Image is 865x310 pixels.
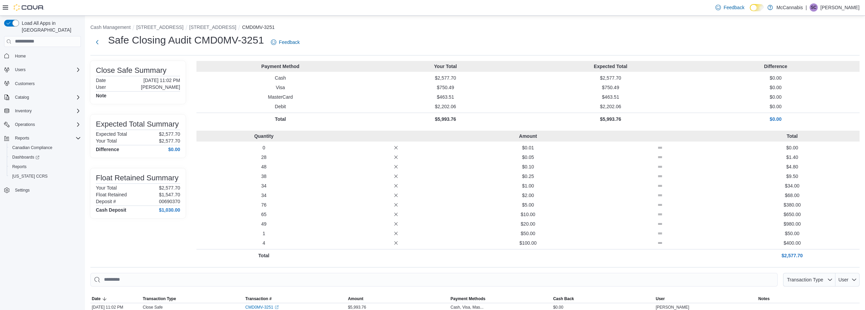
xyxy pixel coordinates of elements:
p: $2,577.70 [530,75,692,81]
p: | [806,3,807,12]
span: Home [15,53,26,59]
p: Quantity [199,133,329,140]
span: Customers [15,81,35,86]
p: $463.51 [364,94,527,100]
p: $0.00 [694,103,857,110]
button: Inventory [12,107,34,115]
p: Amount [463,133,593,140]
button: [US_STATE] CCRS [7,172,84,181]
button: Payment Methods [449,295,552,303]
div: Steven Comeau [810,3,818,12]
span: [PERSON_NAME] [656,305,689,310]
span: Amount [348,296,363,301]
p: Visa [199,84,362,91]
nav: An example of EuiBreadcrumbs [90,24,860,32]
svg: External link [275,305,279,309]
button: Transaction Type [141,295,244,303]
button: Amount [347,295,449,303]
p: 48 [199,163,329,170]
p: $0.00 [694,116,857,123]
p: $5,993.76 [530,116,692,123]
p: Payment Method [199,63,362,70]
p: 49 [199,221,329,227]
span: Reports [15,135,29,141]
p: $980.00 [727,221,857,227]
a: Home [12,52,29,60]
span: Feedback [724,4,744,11]
p: $0.00 [694,84,857,91]
p: [DATE] 11:02 PM [143,78,180,83]
p: 34 [199,182,329,189]
p: $10.00 [463,211,593,218]
button: Settings [1,185,84,195]
a: Settings [12,186,32,194]
button: Users [1,65,84,75]
span: User [838,277,849,282]
span: Canadian Compliance [12,145,52,150]
a: CMD0MV-3251External link [245,305,279,310]
a: Customers [12,80,37,88]
p: Expected Total [530,63,692,70]
p: $0.05 [463,154,593,161]
button: Transaction # [244,295,347,303]
p: Total [199,252,329,259]
p: $750.49 [364,84,527,91]
span: Date [92,296,101,301]
p: 76 [199,201,329,208]
h6: Expected Total [96,131,127,137]
p: $1.00 [463,182,593,189]
p: 00690370 [159,199,180,204]
p: 34 [199,192,329,199]
a: [US_STATE] CCRS [10,172,50,180]
p: $0.00 [727,144,857,151]
p: 28 [199,154,329,161]
input: Dark Mode [750,4,764,11]
p: Total [727,133,857,140]
h6: Your Total [96,138,117,144]
span: SC [811,3,817,12]
p: $400.00 [727,240,857,246]
button: Catalog [1,93,84,102]
button: Reports [12,134,32,142]
p: $0.25 [463,173,593,180]
p: $68.00 [727,192,857,199]
p: 38 [199,173,329,180]
button: CMD0MV-3251 [242,25,275,30]
p: $2,577.70 [159,185,180,191]
p: $380.00 [727,201,857,208]
img: Cova [14,4,44,11]
div: Cash, Visa, Mas... [451,305,484,310]
h3: Close Safe Summary [96,66,167,75]
button: Date [90,295,141,303]
span: User [656,296,665,301]
a: Feedback [268,35,302,49]
a: Dashboards [7,152,84,162]
p: $1,547.70 [159,192,180,197]
h3: Expected Total Summary [96,120,179,128]
span: Notes [758,296,769,301]
p: Your Total [364,63,527,70]
button: Inventory [1,106,84,116]
span: Payment Methods [451,296,486,301]
h1: Safe Closing Audit CMD0MV-3251 [108,33,264,47]
h6: Float Retained [96,192,127,197]
a: Canadian Compliance [10,144,55,152]
span: Dashboards [10,153,81,161]
p: $0.00 [694,94,857,100]
span: $5,993.76 [348,305,366,310]
span: Catalog [12,93,81,101]
p: $2,577.70 [159,131,180,137]
button: Catalog [12,93,32,101]
button: Operations [12,120,38,129]
p: Total [199,116,362,123]
h4: Note [96,93,106,98]
h4: $1,030.00 [159,207,180,213]
button: Home [1,51,84,61]
p: $2,202.06 [530,103,692,110]
p: $50.00 [463,230,593,237]
span: Inventory [12,107,81,115]
p: $5.00 [463,201,593,208]
p: 1 [199,230,329,237]
p: $650.00 [727,211,857,218]
p: $2,202.06 [364,103,527,110]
